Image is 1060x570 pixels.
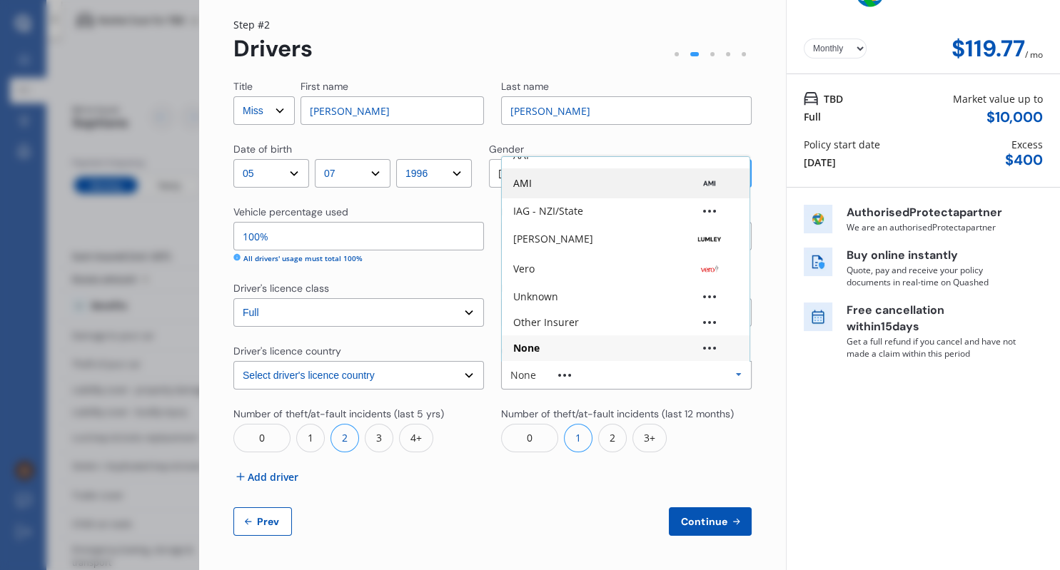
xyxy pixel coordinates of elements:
[678,516,730,527] span: Continue
[632,424,667,452] div: 3+
[233,17,313,32] div: Step # 2
[243,253,363,264] div: All drivers' usage must total 100%
[804,302,832,331] img: free cancel icon
[233,344,341,358] div: Driver's licence country
[296,424,325,452] div: 1
[804,205,832,233] img: insurer icon
[513,151,529,161] div: AAI
[233,79,253,93] div: Title
[558,374,571,377] img: other.81dba5aafe580aa69f38.svg
[703,295,716,298] img: other.81dba5aafe580aa69f38.svg
[365,424,393,452] div: 3
[703,321,716,324] img: other.81dba5aafe580aa69f38.svg
[953,91,1043,106] div: Market value up to
[513,317,579,327] div: Other Insurer
[847,248,1018,264] p: Buy online instantly
[501,407,734,421] div: Number of theft/at-fault incidents (last 12 months)
[689,232,730,246] img: Lumley-text.webp
[513,178,532,188] div: AMI
[510,370,536,380] div: None
[1005,152,1043,168] div: $ 400
[501,79,549,93] div: Last name
[513,264,535,274] div: Vero
[847,264,1018,288] p: Quote, pay and receive your policy documents in real-time on Quashed
[847,302,1018,335] p: Free cancellation within 15 days
[804,155,836,170] div: [DATE]
[847,335,1018,360] p: Get a full refund if you cancel and have not made a claim within this period
[501,96,752,125] input: Enter last name
[513,343,540,353] div: None
[248,469,298,484] span: Add driver
[1011,137,1043,152] div: Excess
[952,36,1025,62] div: $119.77
[501,424,558,452] div: 0
[804,137,880,152] div: Policy start date
[233,222,484,250] input: Enter percentage
[301,79,348,93] div: First name
[691,262,729,276] img: Vero.png
[703,210,716,213] img: other.81dba5aafe580aa69f38.svg
[804,109,821,124] div: Full
[703,347,716,350] img: other.81dba5aafe580aa69f38.svg
[669,507,752,536] button: Continue
[399,424,433,452] div: 4+
[233,205,348,219] div: Vehicle percentage used
[986,109,1043,126] div: $ 10,000
[513,292,558,302] div: Unknown
[233,281,329,295] div: Driver's licence class
[233,507,292,536] button: Prev
[233,407,444,421] div: Number of theft/at-fault incidents (last 5 yrs)
[804,248,832,276] img: buy online icon
[564,424,592,452] div: 1
[233,424,291,452] div: 0
[301,96,484,125] input: Enter first name
[513,234,593,244] div: [PERSON_NAME]
[254,516,283,527] span: Prev
[847,205,1018,221] p: Authorised Protecta partner
[824,91,843,106] span: TBD
[598,424,627,452] div: 2
[489,142,524,156] div: Gender
[489,159,617,188] div: [DEMOGRAPHIC_DATA]
[233,142,292,156] div: Date of birth
[233,36,313,62] div: Drivers
[1025,36,1043,62] div: / mo
[691,176,729,190] img: AMI-text-1.webp
[513,206,583,216] div: IAG - NZI/State
[847,221,1018,233] p: We are an authorised Protecta partner
[330,424,359,452] div: 2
